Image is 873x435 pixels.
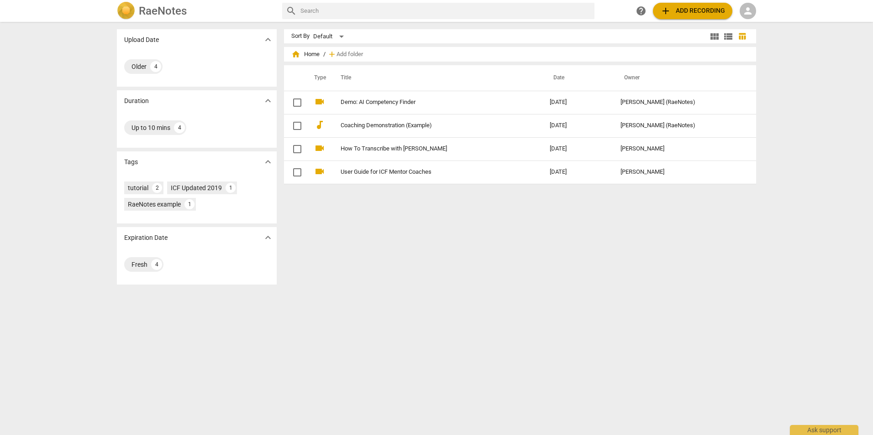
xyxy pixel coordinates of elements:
span: help [636,5,647,16]
td: [DATE] [542,137,613,161]
a: How To Transcribe with [PERSON_NAME] [341,145,517,152]
span: / [323,51,326,58]
p: Expiration Date [124,233,168,243]
div: 4 [150,61,161,72]
span: add [327,50,337,59]
td: [DATE] [542,91,613,114]
th: Title [330,65,542,91]
div: [PERSON_NAME] [621,145,739,152]
div: ICF Updated 2019 [171,183,222,192]
th: Type [307,65,330,91]
span: Add folder [337,51,363,58]
span: table_chart [738,32,747,41]
button: Show more [261,33,275,47]
th: Owner [613,65,747,91]
button: Upload [653,3,732,19]
span: home [291,50,300,59]
span: view_module [709,31,720,42]
h2: RaeNotes [139,5,187,17]
span: search [286,5,297,16]
a: User Guide for ICF Mentor Coaches [341,169,517,176]
button: Show more [261,94,275,108]
span: videocam [314,166,325,177]
td: [DATE] [542,114,613,137]
span: view_list [723,31,734,42]
button: Show more [261,231,275,244]
a: LogoRaeNotes [117,2,275,20]
img: Logo [117,2,135,20]
a: Demo: AI Competency Finder [341,99,517,106]
div: Up to 10 mins [131,123,170,132]
button: Show more [261,155,275,169]
div: Older [131,62,147,71]
div: [PERSON_NAME] (RaeNotes) [621,122,739,129]
div: Sort By [291,33,310,40]
span: videocam [314,96,325,107]
a: Coaching Demonstration (Example) [341,122,517,129]
span: expand_more [263,156,273,167]
a: Help [633,3,649,19]
div: Ask support [790,425,858,435]
span: expand_more [263,34,273,45]
div: [PERSON_NAME] [621,169,739,176]
div: tutorial [128,183,148,192]
button: List view [721,30,735,43]
div: Default [313,29,347,44]
span: videocam [314,143,325,154]
button: Tile view [708,30,721,43]
span: person [742,5,753,16]
span: audiotrack [314,119,325,130]
span: expand_more [263,95,273,106]
p: Duration [124,96,149,106]
span: add [660,5,671,16]
div: 2 [152,183,162,193]
div: 1 [184,199,195,209]
div: 4 [174,122,185,133]
th: Date [542,65,613,91]
span: Add recording [660,5,725,16]
td: [DATE] [542,161,613,184]
p: Upload Date [124,35,159,45]
input: Search [300,4,591,18]
div: 1 [226,183,236,193]
div: [PERSON_NAME] (RaeNotes) [621,99,739,106]
p: Tags [124,157,138,167]
div: 4 [151,259,162,270]
button: Table view [735,30,749,43]
div: RaeNotes example [128,200,181,209]
span: expand_more [263,232,273,243]
span: Home [291,50,320,59]
div: Fresh [131,260,147,269]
